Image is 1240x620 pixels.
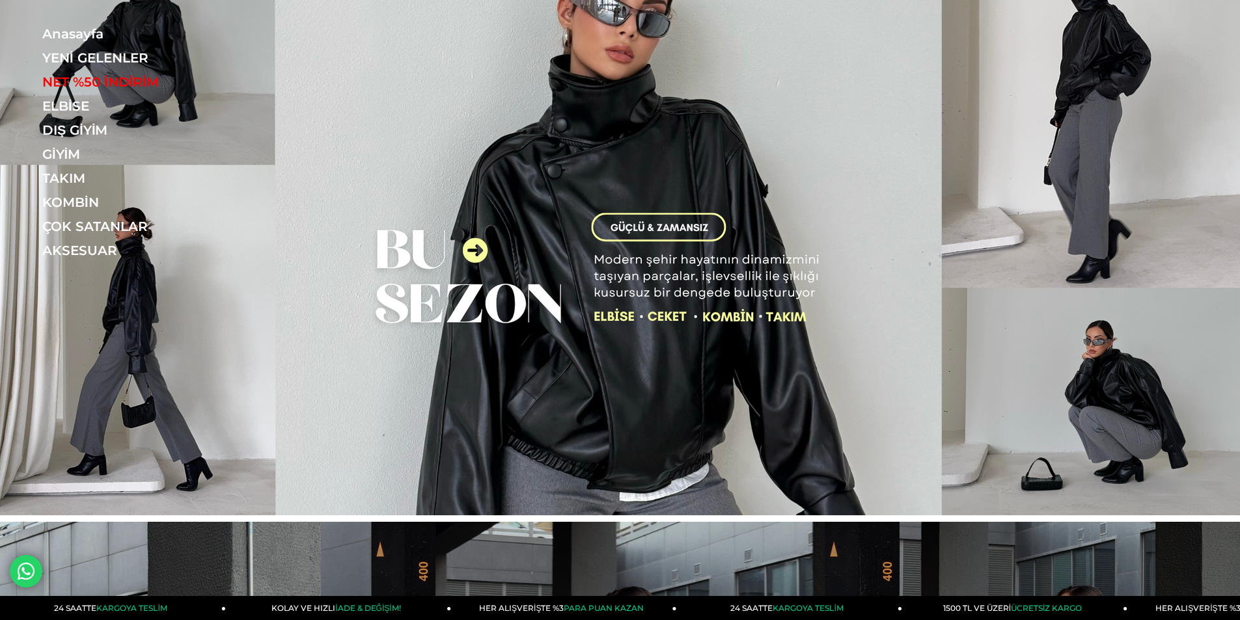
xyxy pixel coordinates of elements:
[902,596,1127,620] a: 1500 TL VE ÜZERİÜCRETSİZ KARGO
[42,195,221,210] a: KOMBİN
[1,596,226,620] a: 24 SAATTEKARGOYA TESLİM
[1011,603,1082,613] span: ÜCRETSİZ KARGO
[335,603,400,613] span: İADE & DEĞİŞİM!
[564,603,644,613] span: PARA PUAN KAZAN
[42,98,221,114] a: ELBİSE
[42,146,221,162] a: GİYİM
[42,243,221,258] a: AKSESUAR
[773,603,843,613] span: KARGOYA TESLİM
[42,50,221,66] a: YENİ GELENLER
[451,596,676,620] a: HER ALIŞVERİŞTE %3PARA PUAN KAZAN
[42,26,221,42] a: Anasayfa
[226,596,451,620] a: KOLAY VE HIZLIİADE & DEĞİŞİM!
[42,219,221,234] a: ÇOK SATANLAR
[677,596,902,620] a: 24 SAATTEKARGOYA TESLİM
[42,74,221,90] a: NET %50 İNDİRİM
[42,122,221,138] a: DIŞ GİYİM
[96,603,167,613] span: KARGOYA TESLİM
[42,170,221,186] a: TAKIM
